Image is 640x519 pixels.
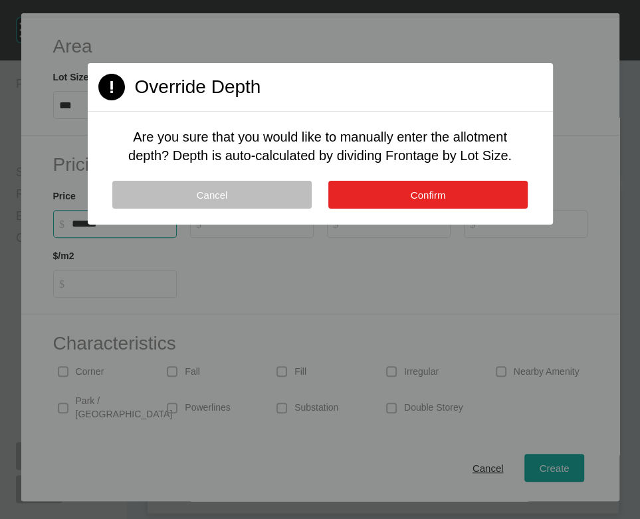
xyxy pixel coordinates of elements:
button: Cancel [112,181,312,209]
button: Confirm [328,181,528,209]
h2: Override Depth [135,74,261,100]
p: Are you sure that you would like to manually enter the allotment depth? Depth is auto-calculated ... [120,128,521,165]
span: Cancel [197,189,228,201]
span: Confirm [411,189,446,201]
